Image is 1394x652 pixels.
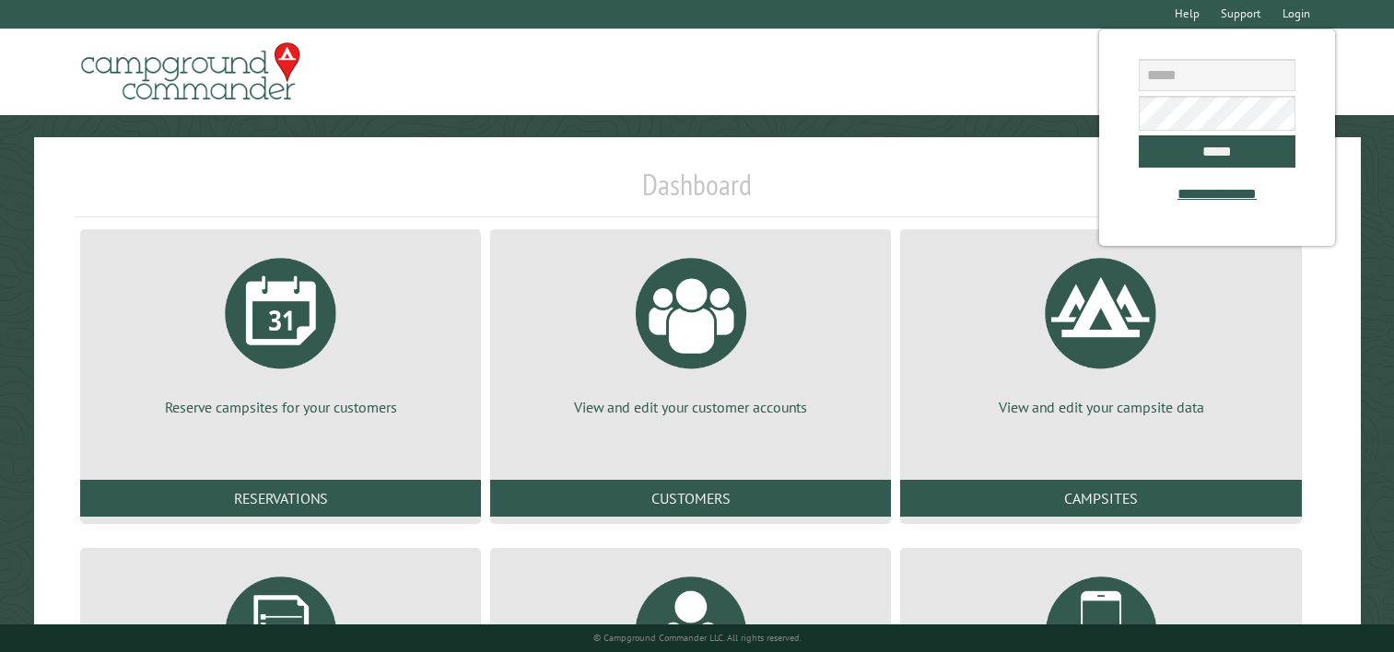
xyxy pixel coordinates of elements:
a: View and edit your campsite data [922,244,1279,417]
a: Customers [490,480,891,517]
a: Reserve campsites for your customers [102,244,459,417]
img: Campground Commander [76,36,306,108]
h1: Dashboard [76,167,1318,217]
a: View and edit your customer accounts [512,244,869,417]
small: © Campground Commander LLC. All rights reserved. [593,632,802,644]
p: Reserve campsites for your customers [102,397,459,417]
a: Reservations [80,480,481,517]
p: View and edit your customer accounts [512,397,869,417]
a: Campsites [900,480,1301,517]
p: View and edit your campsite data [922,397,1279,417]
